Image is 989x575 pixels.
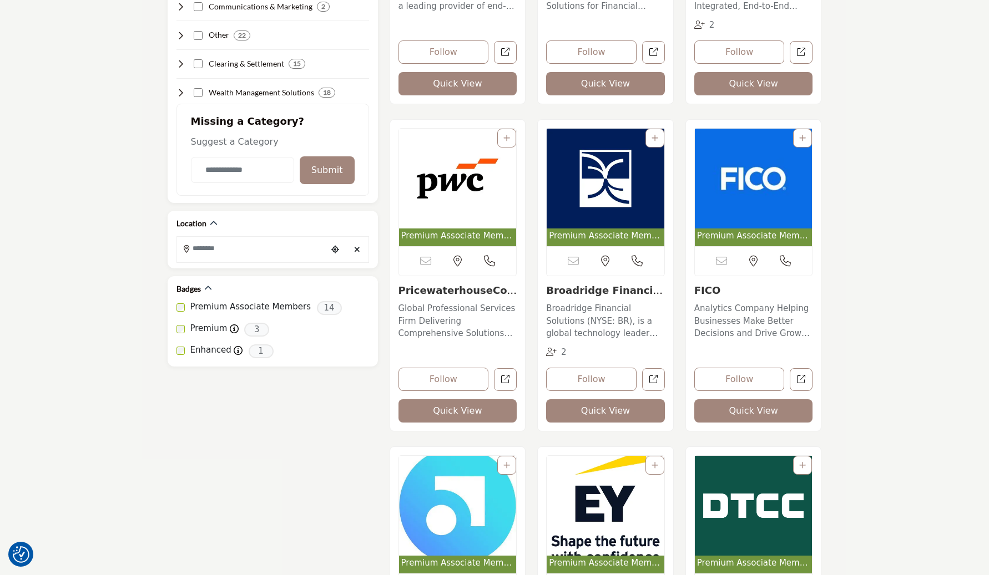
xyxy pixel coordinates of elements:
input: Select Other checkbox [194,31,203,40]
input: Select Clearing & Settlement checkbox [194,59,203,68]
input: Enhanced checkbox [176,347,185,355]
span: Premium Associate Member [401,557,514,569]
a: Add To List [503,461,510,470]
a: PricewaterhouseCoope... [398,284,517,308]
label: Premium [190,322,228,335]
button: Quick View [546,399,665,423]
a: Open betanxt in new tab [790,41,813,64]
h3: PricewaterhouseCoopers LLP [398,284,517,297]
div: 15 Results For Clearing & Settlement [289,59,305,69]
h4: Communications & Marketing: Delivering marketing, public relations, and investor relations servic... [209,1,312,12]
a: Open Listing in new tab [547,456,664,574]
a: Open protiviti in new tab [642,41,665,64]
img: Depository Trust & Clearing Corporation (DTCC) [695,456,813,556]
button: Follow [694,368,785,391]
button: Follow [694,40,785,64]
button: Quick View [398,72,517,95]
span: Premium Associate Member [401,230,514,242]
img: PricewaterhouseCoopers LLP [399,129,517,228]
a: FICO [694,284,721,296]
span: 2 [709,20,715,30]
input: Search Location [177,238,327,259]
button: Follow [546,40,637,64]
h3: Broadridge Financial Solutions, Inc. [546,284,665,297]
div: 18 Results For Wealth Management Solutions [319,88,335,98]
b: 18 [323,89,331,96]
input: Category Name [191,157,294,183]
a: Open global-relay in new tab [494,41,517,64]
a: Add To List [799,134,806,143]
span: 14 [317,301,342,315]
span: 3 [244,323,269,337]
h2: Missing a Category? [191,115,355,135]
h4: Wealth Management Solutions: Providing comprehensive wealth management services to high-net-worth... [209,87,314,98]
input: Select Wealth Management Solutions checkbox [194,88,203,97]
button: Follow [546,368,637,391]
label: Premium Associate Members [190,301,311,313]
span: Premium Associate Member [697,230,810,242]
p: Broadridge Financial Solutions (NYSE: BR), is a global technology leader with the trusted experti... [546,302,665,340]
h4: Other: Encompassing various other services and organizations supporting the securities industry e... [209,29,229,40]
a: Add To List [652,134,658,143]
div: 2 Results For Communications & Marketing [317,2,330,12]
img: Broadridge Financial Solutions, Inc. [547,129,664,228]
a: Broadridge Financial Solutions (NYSE: BR), is a global technology leader with the trusted experti... [546,299,665,340]
span: Premium Associate Member [549,230,662,242]
input: Premium Associate Members checkbox [176,303,185,312]
a: Open Listing in new tab [695,456,813,574]
input: Premium checkbox [176,325,185,333]
input: Select Communications & Marketing checkbox [194,2,203,11]
a: Open broadridge-financial-solutions-inc in new tab [642,368,665,391]
img: Revisit consent button [13,546,29,563]
div: Clear search location [349,238,366,262]
a: Open fico in new tab [790,368,813,391]
img: FICO [695,129,813,228]
button: Submit [300,156,355,184]
button: Follow [398,368,489,391]
label: Enhanced [190,344,231,357]
a: Analytics Company Helping Businesses Make Better Decisions and Drive Growth FICO is an analytics ... [694,299,813,340]
div: 22 Results For Other [234,30,250,40]
b: 2 [321,3,325,11]
a: Add To List [652,461,658,470]
div: Choose your current location [327,238,344,262]
a: Open pricewaterhousecoopers-llp in new tab [494,368,517,391]
a: Open Listing in new tab [399,129,517,247]
div: Followers [546,346,567,359]
a: Global Professional Services Firm Delivering Comprehensive Solutions for Financial Institutions P... [398,299,517,340]
span: Premium Associate Member [549,557,662,569]
h2: Location [176,218,206,229]
p: Analytics Company Helping Businesses Make Better Decisions and Drive Growth FICO is an analytics ... [694,302,813,340]
button: Quick View [398,399,517,423]
a: Open Listing in new tab [695,129,813,247]
div: Followers [694,19,715,32]
button: Quick View [546,72,665,95]
span: Premium Associate Member [697,557,810,569]
h3: FICO [694,284,813,297]
span: 2 [561,347,567,357]
img: Smarsh [399,456,517,556]
b: 15 [293,60,301,68]
button: Quick View [694,399,813,423]
button: Follow [398,40,489,64]
a: Open Listing in new tab [399,456,517,574]
span: Suggest a Category [191,136,279,147]
p: Global Professional Services Firm Delivering Comprehensive Solutions for Financial Institutions P... [398,302,517,340]
a: Broadridge Financial... [546,284,663,308]
span: 1 [249,344,274,358]
button: Quick View [694,72,813,95]
h2: Badges [176,283,201,294]
h4: Clearing & Settlement: Facilitating the efficient processing, clearing, and settlement of securit... [209,58,284,69]
img: Ernst & Young LLP [547,456,664,556]
a: Open Listing in new tab [547,129,664,247]
a: Add To List [503,134,510,143]
b: 22 [238,32,246,39]
button: Consent Preferences [13,546,29,563]
a: Add To List [799,461,806,470]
